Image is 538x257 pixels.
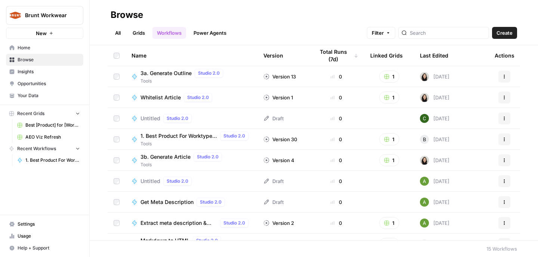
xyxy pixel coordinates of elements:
[379,71,399,83] button: 1
[420,198,449,207] div: [DATE]
[314,73,358,80] div: 0
[140,219,217,227] span: Extract meta description & title tag
[140,177,160,185] span: Untitled
[367,27,395,39] button: Filter
[6,218,83,230] a: Settings
[128,27,149,39] a: Grids
[420,72,449,81] div: [DATE]
[314,94,358,101] div: 0
[14,131,83,143] a: AEO Viz Refresh
[197,154,219,160] span: Studio 2.0
[420,219,449,227] div: [DATE]
[18,68,80,75] span: Insights
[140,132,217,140] span: 1. Best Product For Worktype New
[420,45,448,66] div: Last Edited
[198,70,220,77] span: Studio 2.0
[6,28,83,39] button: New
[132,131,251,147] a: 1. Best Product For Worktype NewStudio 2.0Tools
[379,92,399,103] button: 1
[379,238,399,250] button: 1
[17,145,56,152] span: Recent Workflows
[263,73,296,80] div: Version 13
[420,239,449,248] div: [DATE]
[492,27,517,39] button: Create
[314,198,358,206] div: 0
[167,115,188,122] span: Studio 2.0
[420,198,429,207] img: nyfqhp7vrleyff9tydoqbt2td0mu
[410,29,486,37] input: Search
[25,157,80,164] span: 1. Best Product For Worktype New
[497,29,513,37] span: Create
[132,45,251,66] div: Name
[6,108,83,119] button: Recent Grids
[36,30,47,37] span: New
[132,198,251,207] a: Get Meta DescriptionStudio 2.0
[187,94,209,101] span: Studio 2.0
[6,66,83,78] a: Insights
[132,177,251,186] a: UntitledStudio 2.0
[6,42,83,54] a: Home
[420,72,429,81] img: t5ef5oef8zpw1w4g2xghobes91mw
[314,177,358,185] div: 0
[111,27,125,39] a: All
[18,56,80,63] span: Browse
[132,93,251,102] a: Whitelist ArticleStudio 2.0
[18,245,80,251] span: Help + Support
[263,136,297,143] div: Version 30
[140,161,225,168] span: Tools
[18,221,80,227] span: Settings
[152,27,186,39] a: Workflows
[372,29,384,37] span: Filter
[495,45,514,66] div: Actions
[9,9,22,22] img: Brunt Workwear Logo
[189,27,231,39] a: Power Agents
[420,135,449,144] div: [DATE]
[6,242,83,254] button: Help + Support
[140,140,251,147] span: Tools
[420,114,429,123] img: 14qrvic887bnlg6dzgoj39zarp80
[111,9,143,21] div: Browse
[18,92,80,99] span: Your Data
[379,217,399,229] button: 1
[223,133,245,139] span: Studio 2.0
[14,119,83,131] a: Best [Product] for [Worktype]
[140,78,226,84] span: Tools
[132,114,251,123] a: UntitledStudio 2.0
[6,78,83,90] a: Opportunities
[25,12,70,19] span: Brunt Workwear
[25,134,80,140] span: AEO Viz Refresh
[200,199,222,205] span: Studio 2.0
[18,233,80,239] span: Usage
[263,157,294,164] div: Version 4
[223,220,245,226] span: Studio 2.0
[132,69,251,84] a: 3a. Generate OutlineStudio 2.0Tools
[314,219,358,227] div: 0
[420,156,449,165] div: [DATE]
[14,154,83,166] a: 1. Best Product For Worktype New
[6,143,83,154] button: Recent Workflows
[140,94,181,101] span: Whitelist Article
[420,177,449,186] div: [DATE]
[263,240,293,248] div: Version 1
[379,154,399,166] button: 1
[140,153,191,161] span: 3b. Generate Article
[314,157,358,164] div: 0
[370,45,403,66] div: Linked Grids
[140,69,192,77] span: 3a. Generate Outline
[486,245,517,253] div: 15 Workflows
[18,80,80,87] span: Opportunities
[140,115,160,122] span: Untitled
[6,230,83,242] a: Usage
[263,94,293,101] div: Version 1
[263,198,284,206] div: Draft
[420,177,429,186] img: nyfqhp7vrleyff9tydoqbt2td0mu
[6,54,83,66] a: Browse
[423,136,426,143] span: B
[140,237,190,244] span: Markdown to HTML
[263,177,284,185] div: Draft
[379,133,399,145] button: 1
[314,240,358,248] div: 0
[263,219,294,227] div: Version 2
[167,178,188,185] span: Studio 2.0
[17,110,44,117] span: Recent Grids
